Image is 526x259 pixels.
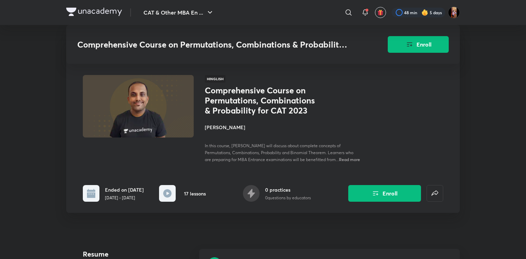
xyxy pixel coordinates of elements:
[205,143,353,162] span: In this course, [PERSON_NAME] will discuss about complete concepts of Permutations, Combinations,...
[105,195,144,201] p: [DATE] - [DATE]
[205,124,360,131] h4: [PERSON_NAME]
[375,7,386,18] button: avatar
[105,186,144,193] h6: Ended on [DATE]
[205,85,318,115] h1: Comprehensive Course on Permutations, Combinations & Probability for CAT 2023
[184,190,206,197] h6: 17 lessons
[388,36,449,53] button: Enroll
[448,7,460,18] img: Aayushi Kumari
[66,8,122,16] img: Company Logo
[77,40,349,50] h3: Comprehensive Course on Permutations, Combinations & Probability for CAT 2023
[66,8,122,18] a: Company Logo
[82,74,195,138] img: Thumbnail
[265,195,311,201] p: 0 questions by educators
[205,75,226,83] span: Hinglish
[139,6,218,19] button: CAT & Other MBA En ...
[427,185,443,202] button: false
[377,9,384,16] img: avatar
[348,185,421,202] button: Enroll
[339,157,360,162] span: Read more
[265,186,311,193] h6: 0 practices
[421,9,428,16] img: streak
